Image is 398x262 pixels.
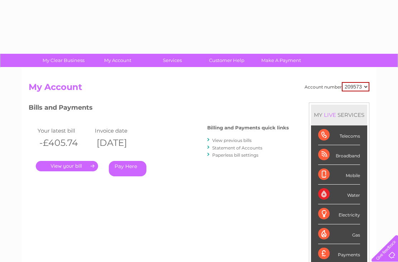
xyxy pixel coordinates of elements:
a: Customer Help [197,54,256,67]
a: Pay Here [109,161,146,176]
div: Mobile [318,165,360,185]
div: Broadband [318,145,360,165]
h3: Bills and Payments [29,103,289,115]
a: Services [143,54,202,67]
div: Electricity [318,204,360,224]
div: MY SERVICES [311,105,367,125]
a: . [36,161,98,171]
div: Account number [305,82,369,91]
td: Your latest bill [36,126,93,135]
div: Water [318,185,360,204]
td: Invoice date [93,126,150,135]
div: LIVE [322,111,338,118]
div: Telecoms [318,125,360,145]
th: [DATE] [93,135,150,150]
th: -£405.74 [36,135,93,150]
a: Paperless bill settings [212,152,258,158]
h4: Billing and Payments quick links [207,125,289,130]
a: My Account [88,54,147,67]
h2: My Account [29,82,369,96]
a: Statement of Accounts [212,145,262,151]
a: View previous bills [212,138,252,143]
a: My Clear Business [34,54,93,67]
div: Gas [318,224,360,244]
a: Make A Payment [252,54,311,67]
